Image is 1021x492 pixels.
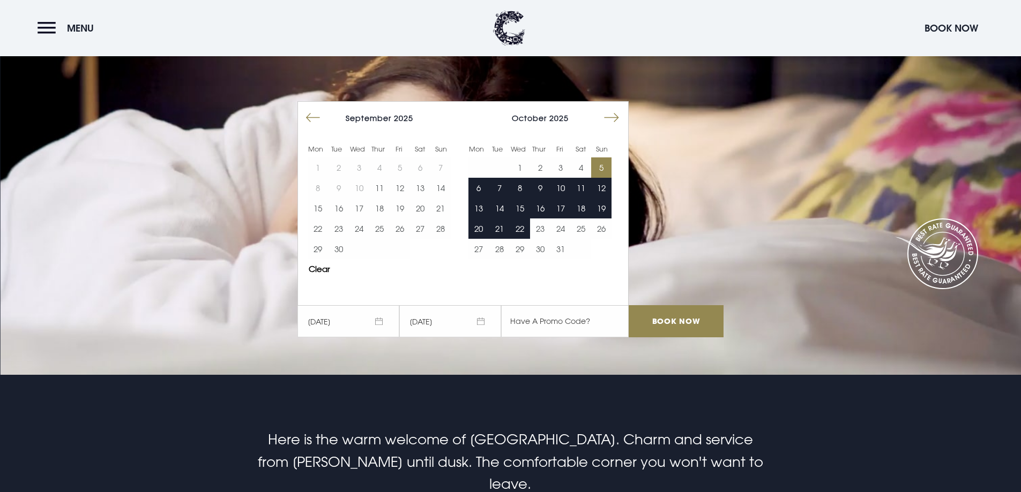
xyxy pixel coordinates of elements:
[328,239,348,259] td: Choose Tuesday, September 30, 2025 as your end date.
[591,198,612,218] td: Choose Sunday, October 19, 2025 as your end date.
[349,218,369,239] button: 24
[571,218,591,239] button: 25
[308,218,328,239] button: 22
[369,218,390,239] td: Choose Thursday, September 25, 2025 as your end date.
[489,239,509,259] button: 28
[591,178,612,198] td: Choose Sunday, October 12, 2025 as your end date.
[550,178,571,198] button: 10
[297,305,399,337] span: [DATE]
[530,178,550,198] td: Choose Thursday, October 9, 2025 as your end date.
[430,198,451,218] td: Choose Sunday, September 21, 2025 as your end date.
[530,157,550,178] td: Choose Thursday, October 2, 2025 as your end date.
[510,157,530,178] td: Choose Wednesday, October 1, 2025 as your end date.
[308,239,328,259] td: Choose Monday, September 29, 2025 as your end date.
[591,218,612,239] button: 26
[489,178,509,198] button: 7
[430,218,451,239] td: Choose Sunday, September 28, 2025 as your end date.
[510,218,530,239] td: Choose Wednesday, October 22, 2025 as your end date.
[919,17,983,40] button: Book Now
[308,218,328,239] td: Choose Monday, September 22, 2025 as your end date.
[571,198,591,218] button: 18
[390,218,410,239] td: Choose Friday, September 26, 2025 as your end date.
[468,218,489,239] td: Choose Monday, October 20, 2025 as your end date.
[303,108,323,128] button: Move backward to switch to the previous month.
[550,157,571,178] button: 3
[308,198,328,218] td: Choose Monday, September 15, 2025 as your end date.
[549,113,569,123] span: 2025
[410,218,430,239] td: Choose Saturday, September 27, 2025 as your end date.
[468,178,489,198] td: Choose Monday, October 6, 2025 as your end date.
[328,198,348,218] td: Choose Tuesday, September 16, 2025 as your end date.
[510,198,530,218] td: Choose Wednesday, October 15, 2025 as your end date.
[530,239,550,259] button: 30
[349,218,369,239] td: Choose Wednesday, September 24, 2025 as your end date.
[530,218,550,239] button: 23
[530,178,550,198] button: 9
[468,178,489,198] button: 6
[530,218,550,239] td: Choose Thursday, October 23, 2025 as your end date.
[601,108,622,128] button: Move forward to switch to the next month.
[468,198,489,218] button: 13
[67,22,94,34] span: Menu
[591,157,612,178] td: Selected. Sunday, October 5, 2025
[328,239,348,259] button: 30
[468,218,489,239] button: 20
[390,178,410,198] td: Choose Friday, September 12, 2025 as your end date.
[530,239,550,259] td: Choose Thursday, October 30, 2025 as your end date.
[410,198,430,218] button: 20
[510,239,530,259] button: 29
[571,157,591,178] td: Choose Saturday, October 4, 2025 as your end date.
[390,178,410,198] button: 12
[530,198,550,218] td: Choose Thursday, October 16, 2025 as your end date.
[489,198,509,218] button: 14
[550,178,571,198] td: Choose Friday, October 10, 2025 as your end date.
[512,113,547,123] span: October
[550,239,571,259] td: Choose Friday, October 31, 2025 as your end date.
[550,157,571,178] td: Choose Friday, October 3, 2025 as your end date.
[369,198,390,218] td: Choose Thursday, September 18, 2025 as your end date.
[510,198,530,218] button: 15
[410,178,430,198] td: Choose Saturday, September 13, 2025 as your end date.
[390,198,410,218] td: Choose Friday, September 19, 2025 as your end date.
[550,239,571,259] button: 31
[571,198,591,218] td: Choose Saturday, October 18, 2025 as your end date.
[530,157,550,178] button: 2
[571,178,591,198] button: 11
[390,218,410,239] button: 26
[468,198,489,218] td: Choose Monday, October 13, 2025 as your end date.
[550,198,571,218] button: 17
[430,218,451,239] button: 28
[394,113,413,123] span: 2025
[349,198,369,218] button: 17
[530,198,550,218] button: 16
[410,198,430,218] td: Choose Saturday, September 20, 2025 as your end date.
[501,305,629,337] input: Have A Promo Code?
[550,218,571,239] button: 24
[489,198,509,218] td: Choose Tuesday, October 14, 2025 as your end date.
[430,178,451,198] td: Choose Sunday, September 14, 2025 as your end date.
[571,218,591,239] td: Choose Saturday, October 25, 2025 as your end date.
[510,239,530,259] td: Choose Wednesday, October 29, 2025 as your end date.
[369,198,390,218] button: 18
[550,218,571,239] td: Choose Friday, October 24, 2025 as your end date.
[390,198,410,218] button: 19
[328,218,348,239] td: Choose Tuesday, September 23, 2025 as your end date.
[328,218,348,239] button: 23
[591,218,612,239] td: Choose Sunday, October 26, 2025 as your end date.
[629,305,723,337] input: Book Now
[510,157,530,178] button: 1
[510,178,530,198] button: 8
[489,218,509,239] td: Choose Tuesday, October 21, 2025 as your end date.
[346,113,391,123] span: September
[369,178,390,198] td: Choose Thursday, September 11, 2025 as your end date.
[489,178,509,198] td: Choose Tuesday, October 7, 2025 as your end date.
[349,198,369,218] td: Choose Wednesday, September 17, 2025 as your end date.
[430,198,451,218] button: 21
[510,178,530,198] td: Choose Wednesday, October 8, 2025 as your end date.
[571,178,591,198] td: Choose Saturday, October 11, 2025 as your end date.
[468,239,489,259] td: Choose Monday, October 27, 2025 as your end date.
[430,178,451,198] button: 14
[308,198,328,218] button: 15
[550,198,571,218] td: Choose Friday, October 17, 2025 as your end date.
[369,218,390,239] button: 25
